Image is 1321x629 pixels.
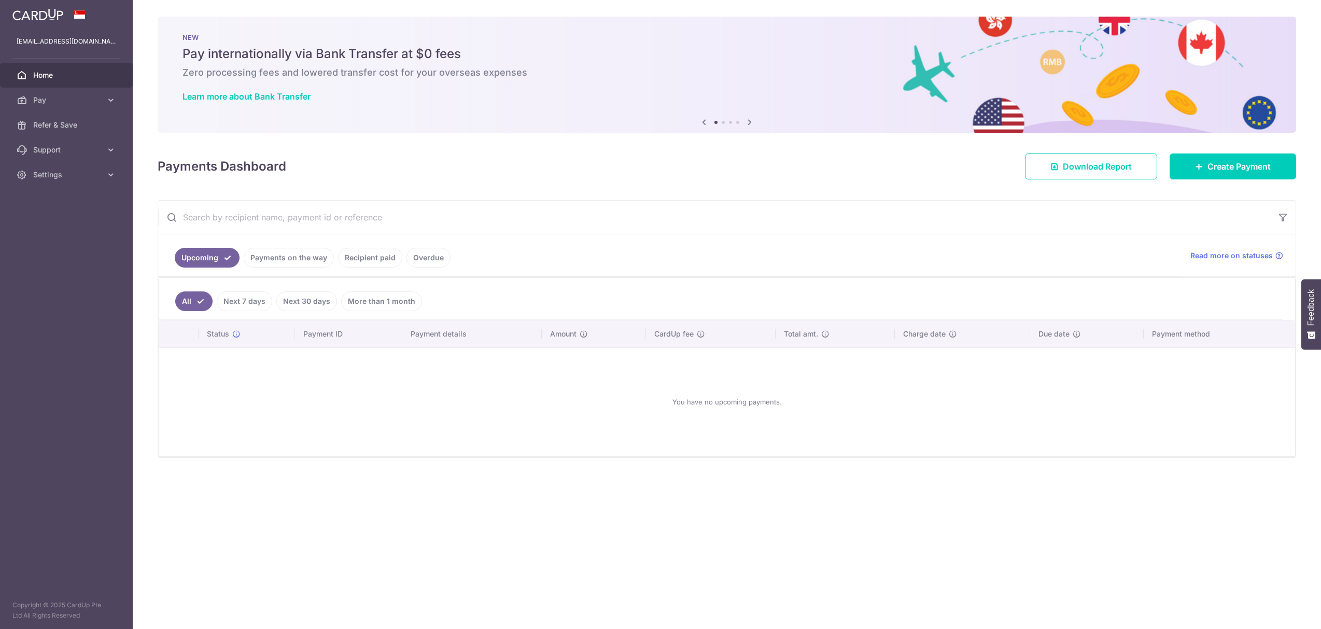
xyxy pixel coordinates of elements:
[158,201,1271,234] input: Search by recipient name, payment id or reference
[158,157,286,176] h4: Payments Dashboard
[244,248,334,268] a: Payments on the way
[276,291,337,311] a: Next 30 days
[1063,160,1132,173] span: Download Report
[406,248,451,268] a: Overdue
[33,170,102,180] span: Settings
[158,17,1296,133] img: Bank transfer banner
[1190,250,1283,261] a: Read more on statuses
[182,46,1271,62] h5: Pay internationally via Bank Transfer at $0 fees
[17,36,116,47] p: [EMAIL_ADDRESS][DOMAIN_NAME]
[1207,160,1271,173] span: Create Payment
[33,145,102,155] span: Support
[903,329,946,339] span: Charge date
[341,291,422,311] a: More than 1 month
[182,66,1271,79] h6: Zero processing fees and lowered transfer cost for your overseas expenses
[33,95,102,105] span: Pay
[1301,279,1321,350] button: Feedback - Show survey
[33,120,102,130] span: Refer & Save
[33,70,102,80] span: Home
[550,329,577,339] span: Amount
[1144,320,1295,347] th: Payment method
[12,8,63,21] img: CardUp
[182,33,1271,41] p: NEW
[295,320,402,347] th: Payment ID
[175,291,213,311] a: All
[1025,153,1157,179] a: Download Report
[1170,153,1296,179] a: Create Payment
[1038,329,1070,339] span: Due date
[207,329,229,339] span: Status
[654,329,694,339] span: CardUp fee
[171,356,1283,448] div: You have no upcoming payments.
[217,291,272,311] a: Next 7 days
[338,248,402,268] a: Recipient paid
[1190,250,1273,261] span: Read more on statuses
[1306,289,1316,326] span: Feedback
[402,320,542,347] th: Payment details
[182,91,311,102] a: Learn more about Bank Transfer
[175,248,240,268] a: Upcoming
[784,329,818,339] span: Total amt.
